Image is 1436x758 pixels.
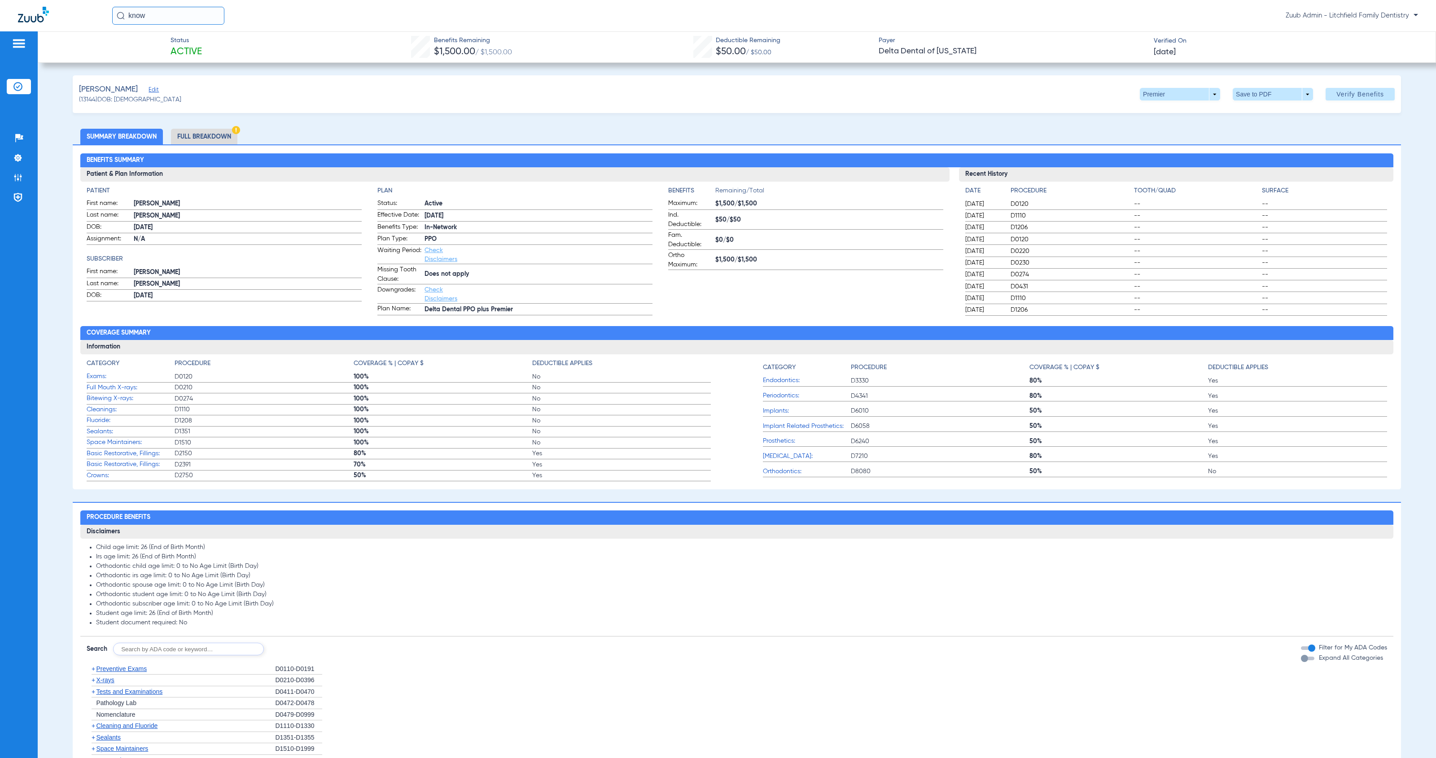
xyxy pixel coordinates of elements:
[87,359,119,368] h4: Category
[1154,47,1176,58] span: [DATE]
[79,95,181,105] span: (13144) DOB: [DEMOGRAPHIC_DATA]
[1262,211,1387,220] span: --
[763,359,851,375] app-breakdown-title: Category
[668,210,712,229] span: Ind. Deductible:
[377,285,421,303] span: Downgrades:
[965,211,1003,220] span: [DATE]
[80,153,1393,168] h2: Benefits Summary
[96,722,158,729] span: Cleaning and Fluoride
[377,304,421,315] span: Plan Name:
[354,438,532,447] span: 100%
[87,199,131,209] span: First name:
[175,416,353,425] span: D1208
[354,372,532,381] span: 100%
[965,235,1003,244] span: [DATE]
[965,186,1003,196] h4: Date
[434,36,512,45] span: Benefits Remaining
[1208,437,1387,446] span: Yes
[425,199,652,209] span: Active
[1262,282,1387,291] span: --
[1286,11,1418,20] span: Zuub Admin - Litchfield Family Dentistry
[1134,200,1259,209] span: --
[965,258,1003,267] span: [DATE]
[746,49,771,56] span: / $50.00
[175,359,353,371] app-breakdown-title: Procedure
[1208,452,1387,461] span: Yes
[965,186,1003,199] app-breakdown-title: Date
[1262,294,1387,303] span: --
[668,186,715,196] h4: Benefits
[171,46,202,58] span: Active
[354,427,532,436] span: 100%
[532,416,711,425] span: No
[87,234,131,245] span: Assignment:
[1011,186,1131,196] h4: Procedure
[716,36,780,45] span: Deductible Remaining
[668,199,712,209] span: Maximum:
[1262,200,1387,209] span: --
[171,36,202,45] span: Status
[87,438,175,447] span: Space Maintainers:
[1326,88,1395,100] button: Verify Benefits
[532,359,592,368] h4: Deductible Applies
[1029,467,1208,476] span: 50%
[1262,223,1387,232] span: --
[87,372,175,381] span: Exams:
[354,383,532,392] span: 100%
[425,270,652,279] span: Does not apply
[377,246,421,264] span: Waiting Period:
[1011,200,1131,209] span: D0120
[425,211,652,221] span: [DATE]
[354,405,532,414] span: 100%
[1011,258,1131,267] span: D0230
[80,340,1393,354] h3: Information
[96,600,1387,608] li: Orthodontic subscriber age limit: 0 to No Age Limit (Birth Day)
[532,471,711,480] span: Yes
[763,363,796,372] h4: Category
[715,199,943,209] span: $1,500/$1,500
[1029,363,1099,372] h4: Coverage % | Copay $
[532,460,711,469] span: Yes
[87,449,175,458] span: Basic Restorative, Fillings:
[763,452,851,461] span: [MEDICAL_DATA]:
[354,416,532,425] span: 100%
[87,416,175,425] span: Fluoride:
[87,254,362,264] app-breakdown-title: Subscriber
[475,49,512,56] span: / $1,500.00
[232,126,240,134] img: Hazard
[377,199,421,209] span: Status:
[668,251,712,270] span: Ortho Maximum:
[12,38,26,49] img: hamburger-icon
[763,406,851,416] span: Implants:
[1029,376,1208,385] span: 80%
[1011,186,1131,199] app-breakdown-title: Procedure
[96,711,135,718] span: Nomenclature
[175,359,210,368] h4: Procedure
[87,186,362,196] h4: Patient
[377,265,421,284] span: Missing Tooth Clause:
[532,394,711,403] span: No
[175,394,353,403] span: D0274
[377,186,652,196] h4: Plan
[92,688,95,695] span: +
[532,405,711,414] span: No
[1262,186,1387,196] h4: Surface
[425,287,457,302] a: Check Disclaimers
[532,359,711,371] app-breakdown-title: Deductible Applies
[434,47,475,57] span: $1,500.00
[1336,91,1384,98] span: Verify Benefits
[96,699,136,706] span: Pathology Lab
[354,394,532,403] span: 100%
[87,210,131,221] span: Last name:
[851,359,1029,375] app-breakdown-title: Procedure
[80,510,1393,525] h2: Procedure Benefits
[1208,363,1268,372] h4: Deductible Applies
[1011,282,1131,291] span: D0431
[175,372,353,381] span: D0120
[1317,643,1387,653] label: Filter for My ADA Codes
[275,697,322,709] div: D0472-D0478
[1233,88,1313,100] button: Save to PDF
[80,326,1393,340] h2: Coverage Summary
[275,663,322,675] div: D0110-D0191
